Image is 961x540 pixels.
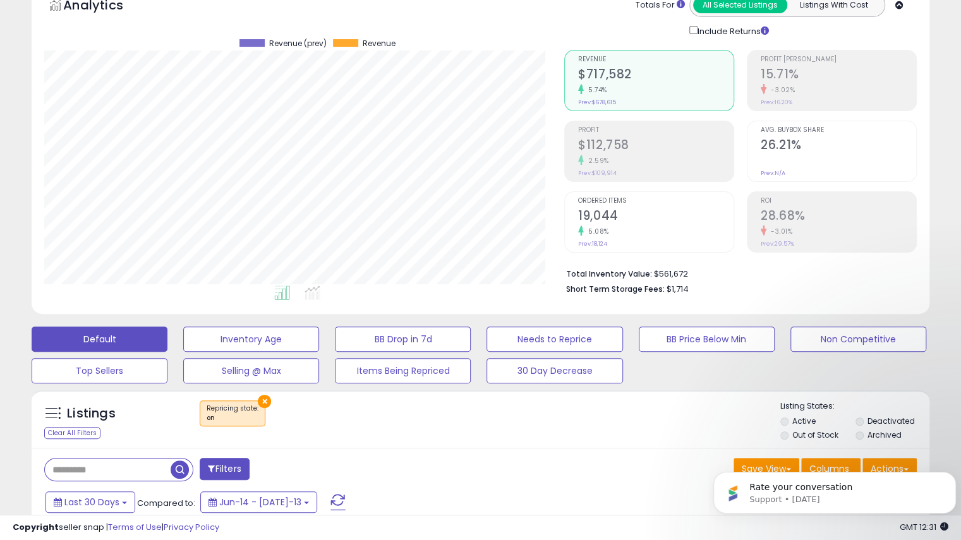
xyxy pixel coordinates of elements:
div: seller snap | | [13,522,219,534]
button: BB Drop in 7d [335,327,471,352]
small: 2.59% [584,156,609,165]
div: Include Returns [680,23,784,38]
span: Last 30 Days [64,496,119,508]
small: 5.74% [584,85,607,95]
strong: Copyright [13,521,59,533]
small: Prev: 18,124 [578,240,607,248]
button: Jun-14 - [DATE]-13 [200,491,317,513]
small: 5.08% [584,227,609,236]
div: Clear All Filters [44,427,100,439]
span: Profit [PERSON_NAME] [761,56,916,63]
a: Terms of Use [108,521,162,533]
small: Prev: $109,914 [578,169,617,177]
span: Repricing state : [207,404,258,423]
label: Out of Stock [792,429,838,440]
span: Jun-14 - [DATE]-13 [219,496,301,508]
span: ROI [761,198,916,205]
h2: $717,582 [578,67,734,84]
button: Selling @ Max [183,358,319,383]
b: Total Inventory Value: [566,268,652,279]
h2: 19,044 [578,208,734,225]
div: on [207,414,258,423]
span: Revenue [363,39,396,48]
button: Default [32,327,167,352]
button: BB Price Below Min [639,327,775,352]
span: Compared to: [137,497,195,509]
span: Avg. Buybox Share [761,127,916,134]
h5: Listings [67,405,116,423]
small: -3.02% [766,85,795,95]
h2: 26.21% [761,138,916,155]
button: Inventory Age [183,327,319,352]
button: Top Sellers [32,358,167,383]
button: Filters [200,458,249,480]
small: Prev: N/A [761,169,785,177]
b: Short Term Storage Fees: [566,284,665,294]
span: $1,714 [667,283,689,295]
small: -3.01% [766,227,792,236]
a: Privacy Policy [164,521,219,533]
button: Last 30 Days [45,491,135,513]
span: Revenue (prev) [269,39,327,48]
label: Active [792,416,816,426]
small: Prev: 29.57% [761,240,794,248]
label: Archived [867,429,901,440]
iframe: Intercom notifications message [708,445,961,534]
h2: 15.71% [761,67,916,84]
span: Ordered Items [578,198,734,205]
li: $561,672 [566,265,907,280]
button: Needs to Reprice [487,327,622,352]
button: Items Being Repriced [335,358,471,383]
span: Profit [578,127,734,134]
button: × [258,395,271,408]
button: 30 Day Decrease [487,358,622,383]
small: Prev: 16.20% [761,99,792,106]
h2: 28.68% [761,208,916,225]
button: Non Competitive [790,327,926,352]
label: Deactivated [867,416,914,426]
h2: $112,758 [578,138,734,155]
p: Listing States: [780,400,929,412]
span: Revenue [578,56,734,63]
small: Prev: $678,615 [578,99,616,106]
